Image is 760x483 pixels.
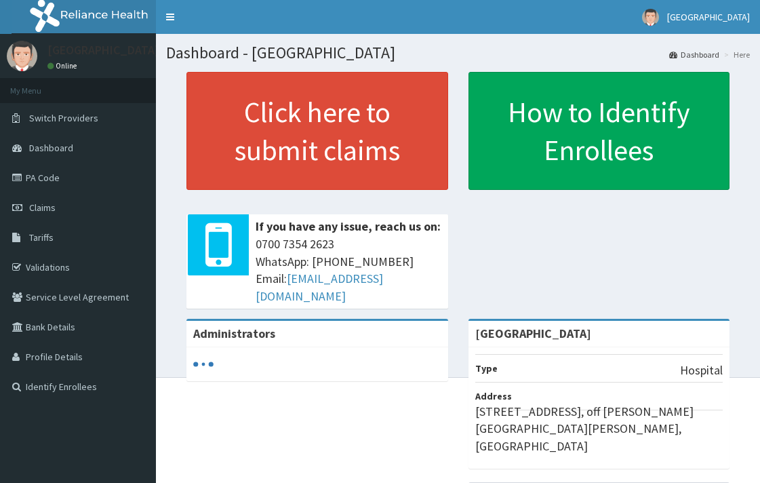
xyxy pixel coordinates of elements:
[468,72,730,190] a: How to Identify Enrollees
[29,112,98,124] span: Switch Providers
[47,61,80,71] a: Online
[256,271,383,304] a: [EMAIL_ADDRESS][DOMAIN_NAME]
[475,403,723,455] p: [STREET_ADDRESS], off [PERSON_NAME][GEOGRAPHIC_DATA][PERSON_NAME], [GEOGRAPHIC_DATA]
[186,72,448,190] a: Click here to submit claims
[475,326,591,341] strong: [GEOGRAPHIC_DATA]
[721,49,750,60] li: Here
[667,11,750,23] span: [GEOGRAPHIC_DATA]
[256,218,441,234] b: If you have any issue, reach us on:
[193,326,275,341] b: Administrators
[642,9,659,26] img: User Image
[29,142,73,154] span: Dashboard
[7,41,37,71] img: User Image
[166,44,750,62] h1: Dashboard - [GEOGRAPHIC_DATA]
[680,362,723,379] p: Hospital
[29,231,54,244] span: Tariffs
[29,201,56,214] span: Claims
[256,235,441,305] span: 0700 7354 2623 WhatsApp: [PHONE_NUMBER] Email:
[475,390,512,402] b: Address
[193,354,214,374] svg: audio-loading
[47,44,159,56] p: [GEOGRAPHIC_DATA]
[475,362,498,374] b: Type
[669,49,719,60] a: Dashboard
